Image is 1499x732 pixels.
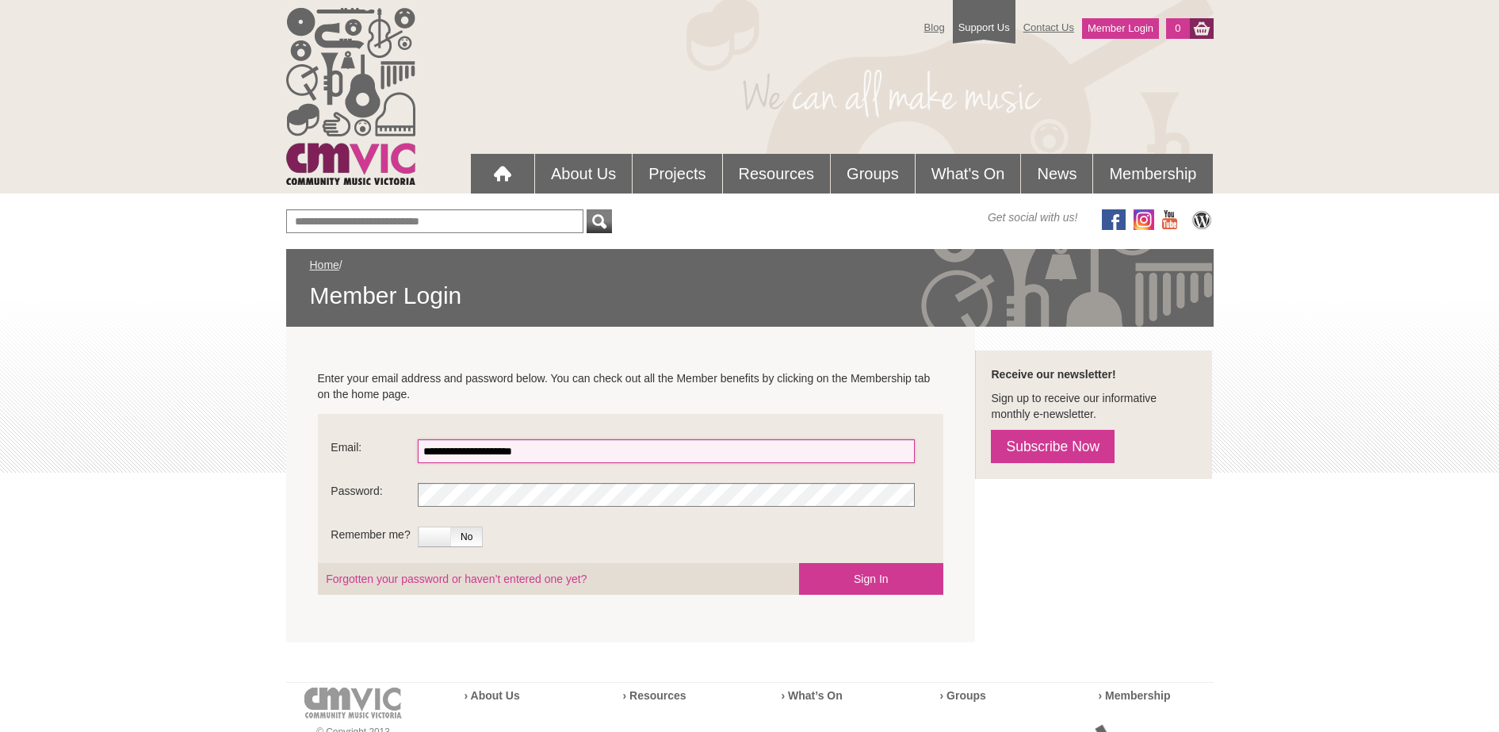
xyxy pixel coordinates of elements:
[310,259,339,271] a: Home
[451,527,483,546] span: No
[318,370,944,402] p: Enter your email address and password below. You can check out all the Member benefits by clickin...
[991,430,1115,463] a: Subscribe Now
[304,688,402,719] img: cmvic-logo-footer.png
[991,368,1115,381] strong: Receive our newsletter!
[831,154,915,194] a: Groups
[916,13,953,41] a: Blog
[1093,154,1212,194] a: Membership
[1134,209,1154,230] img: icon-instagram.png
[633,154,721,194] a: Projects
[940,689,986,702] a: › Groups
[991,390,1196,422] p: Sign up to receive our informative monthly e-newsletter.
[535,154,632,194] a: About Us
[723,154,831,194] a: Resources
[1021,154,1092,194] a: News
[1099,689,1171,702] a: › Membership
[988,209,1078,225] span: Get social with us!
[331,527,418,550] label: Remember me?
[1190,209,1214,230] img: CMVic Blog
[326,573,587,585] a: Forgotten your password or haven’t entered one yet?
[1015,13,1082,41] a: Contact Us
[916,154,1021,194] a: What's On
[331,439,418,463] label: Email:
[286,8,415,185] img: cmvic_logo.png
[465,689,520,702] a: › About Us
[310,257,1190,311] div: /
[331,483,418,507] label: Password:
[1166,18,1189,39] a: 0
[623,689,686,702] a: › Resources
[1082,18,1159,39] a: Member Login
[782,689,843,702] a: › What’s On
[310,281,1190,311] span: Member Login
[799,563,943,595] button: Sign In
